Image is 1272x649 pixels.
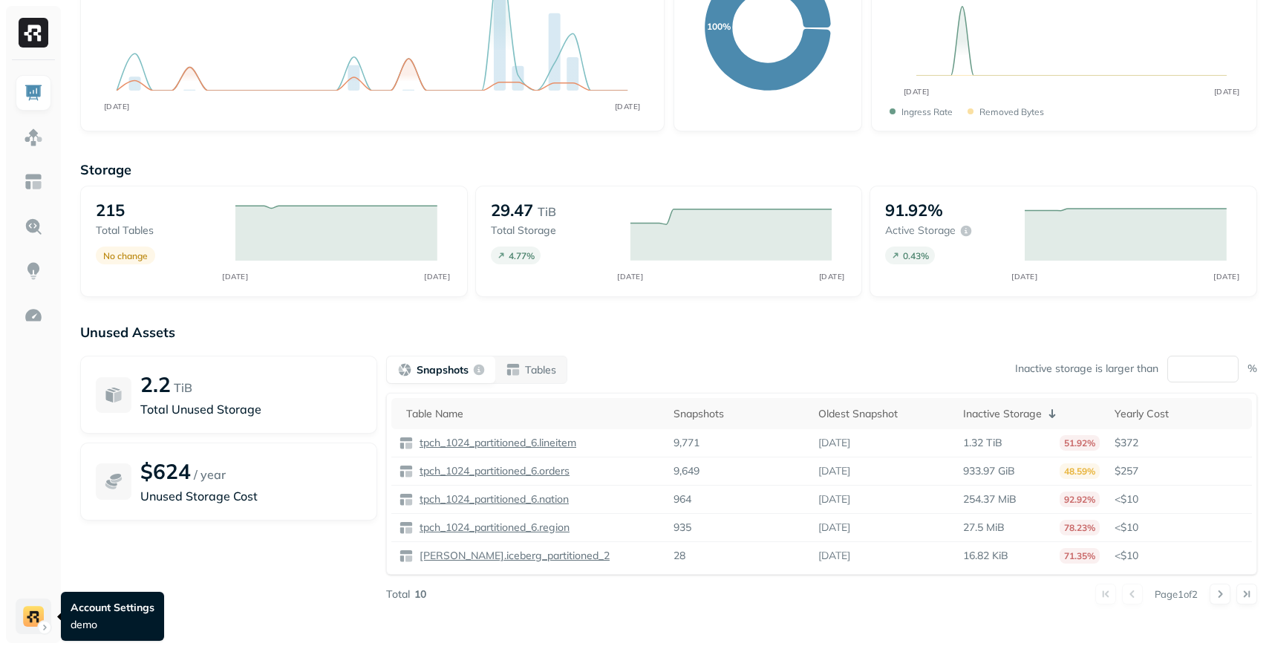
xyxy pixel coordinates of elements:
p: tpch_1024_partitioned_6.nation [417,492,569,506]
img: Assets [24,128,43,147]
p: 48.59% [1060,463,1100,479]
img: Dashboard [24,83,43,102]
div: Yearly Cost [1115,407,1245,421]
p: Storage [80,161,1257,178]
p: 9,649 [673,464,699,478]
p: 0.43 % [903,250,929,261]
p: 964 [673,492,691,506]
a: tpch_1024_partitioned_6.nation [414,492,569,506]
p: 28 [673,549,685,563]
p: [DATE] [818,464,850,478]
p: Removed bytes [979,106,1044,117]
p: Active storage [885,224,956,238]
p: 933.97 GiB [963,464,1015,478]
p: tpch_1024_partitioned_6.region [417,521,570,535]
p: tpch_1024_partitioned_6.lineitem [417,436,576,450]
p: 91.92% [885,200,943,221]
tspan: [DATE] [222,272,248,281]
p: <$10 [1115,549,1245,563]
tspan: [DATE] [1214,272,1240,281]
p: Ingress Rate [901,106,953,117]
p: 4.77 % [509,250,535,261]
p: 9,771 [673,436,699,450]
p: Account Settings [71,601,154,615]
p: $257 [1115,464,1245,478]
p: [PERSON_NAME].iceberg_partitioned_2 [417,549,610,563]
div: Table Name [406,407,659,421]
p: 1.32 TiB [963,436,1002,450]
a: [PERSON_NAME].iceberg_partitioned_2 [414,549,610,563]
p: 215 [96,200,125,221]
p: 10 [414,587,426,601]
tspan: [DATE] [903,87,929,97]
p: [DATE] [818,549,850,563]
p: TiB [538,203,556,221]
tspan: [DATE] [1012,272,1038,281]
img: Query Explorer [24,217,43,236]
p: Total storage [491,224,616,238]
p: No change [103,250,148,261]
p: Total tables [96,224,221,238]
img: Ryft [19,18,48,48]
p: / year [194,466,226,483]
p: 78.23% [1060,520,1100,535]
p: [DATE] [818,436,850,450]
img: demo [23,606,44,627]
tspan: [DATE] [819,272,845,281]
p: 29.47 [491,200,533,221]
img: table [399,436,414,451]
div: Oldest Snapshot [818,407,948,421]
p: 71.35% [1060,548,1100,564]
a: tpch_1024_partitioned_6.region [414,521,570,535]
p: Total [386,587,410,601]
div: Snapshots [673,407,803,421]
p: 51.92% [1060,435,1100,451]
p: 27.5 MiB [963,521,1005,535]
p: <$10 [1115,492,1245,506]
p: 2.2 [140,371,171,397]
p: Tables [525,363,556,377]
p: Inactive Storage [963,407,1042,421]
p: [DATE] [818,521,850,535]
tspan: [DATE] [104,102,130,111]
p: Unused Assets [80,324,1257,341]
p: <$10 [1115,521,1245,535]
tspan: [DATE] [1213,87,1239,97]
p: 16.82 KiB [963,549,1008,563]
p: Inactive storage is larger than [1015,362,1158,376]
p: Unused Storage Cost [140,487,362,505]
img: Asset Explorer [24,172,43,192]
img: Optimization [24,306,43,325]
p: demo [71,618,154,632]
img: table [399,549,414,564]
p: % [1247,362,1257,376]
p: $372 [1115,436,1245,450]
p: 92.92% [1060,492,1100,507]
p: $624 [140,458,191,484]
a: tpch_1024_partitioned_6.lineitem [414,436,576,450]
tspan: [DATE] [615,102,641,111]
img: Insights [24,261,43,281]
p: Total Unused Storage [140,400,362,418]
tspan: [DATE] [617,272,643,281]
img: table [399,521,414,535]
p: 935 [673,521,691,535]
img: table [399,492,414,507]
p: [DATE] [818,492,850,506]
text: 100% [706,21,730,32]
img: table [399,464,414,479]
tspan: [DATE] [424,272,450,281]
p: Snapshots [417,363,469,377]
p: TiB [174,379,192,397]
p: Page 1 of 2 [1155,587,1198,601]
p: 254.37 MiB [963,492,1017,506]
a: tpch_1024_partitioned_6.orders [414,464,570,478]
p: tpch_1024_partitioned_6.orders [417,464,570,478]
